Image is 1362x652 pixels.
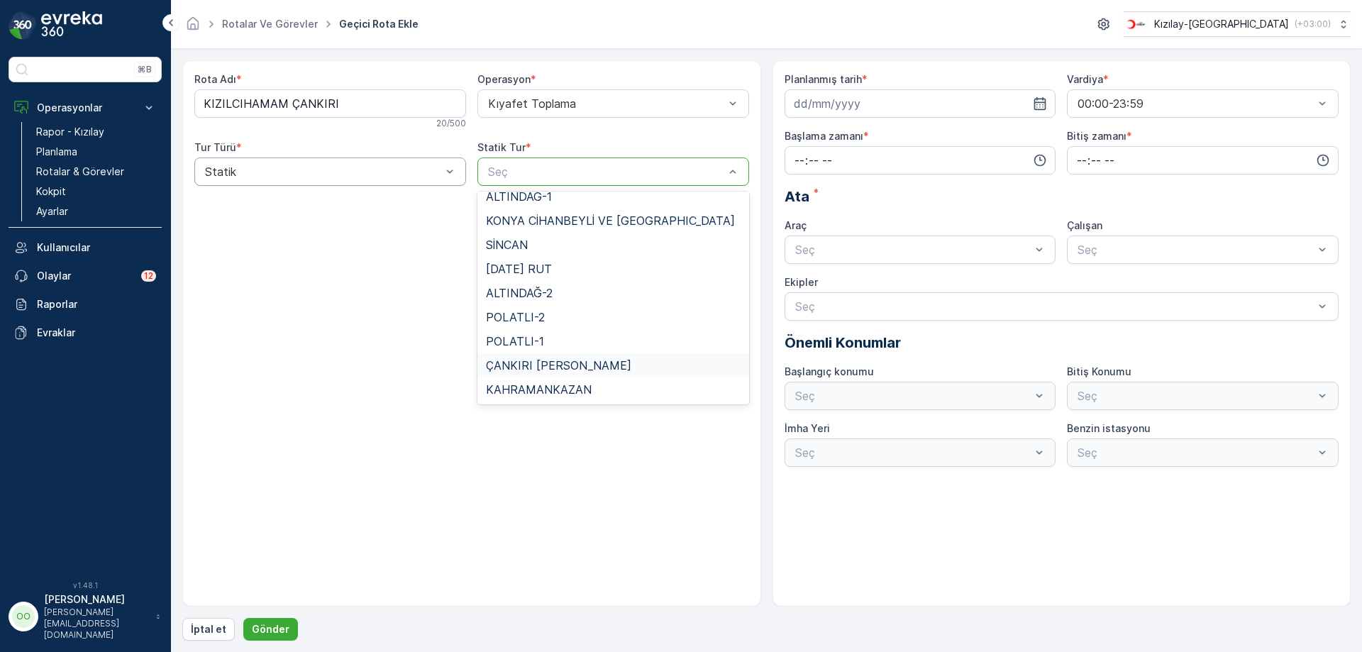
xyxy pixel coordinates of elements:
[185,21,201,33] a: Ana Sayfa
[1154,17,1289,31] p: Kızılay-[GEOGRAPHIC_DATA]
[44,607,149,641] p: [PERSON_NAME][EMAIL_ADDRESS][DOMAIN_NAME]
[44,592,149,607] p: [PERSON_NAME]
[785,365,874,377] label: Başlangıç konumu
[486,214,735,227] span: KONYA CİHANBEYLİ VE [GEOGRAPHIC_DATA]
[785,422,830,434] label: İmha Yeri
[9,11,37,40] img: logo
[9,233,162,262] a: Kullanıcılar
[31,201,162,221] a: Ayarlar
[36,184,66,199] p: Kokpit
[31,142,162,162] a: Planlama
[37,326,156,340] p: Evraklar
[1078,241,1314,258] p: Seç
[194,141,236,153] label: Tur Türü
[182,618,235,641] button: İptal et
[252,622,289,636] p: Gönder
[486,359,631,372] span: ÇANKIRI [PERSON_NAME]
[12,605,35,628] div: OO
[785,186,809,207] span: Ata
[144,270,153,282] p: 12
[31,182,162,201] a: Kokpit
[486,238,528,251] span: SİNCAN
[41,11,102,40] img: logo_dark-DEwI_e13.png
[1067,422,1151,434] label: Benzin istasyonu
[785,219,807,231] label: Araç
[795,298,1314,315] p: Seç
[477,141,526,153] label: Statik Tur
[486,335,544,348] span: POLATLI-1
[486,383,592,396] span: KAHRAMANKAZAN
[36,204,68,219] p: Ayarlar
[436,118,466,129] p: 20 / 500
[194,73,236,85] label: Rota Adı
[1067,130,1126,142] label: Bitiş zamanı
[1124,16,1148,32] img: k%C4%B1z%C4%B1lay.png
[795,241,1031,258] p: Seç
[37,297,156,311] p: Raporlar
[477,73,531,85] label: Operasyon
[9,592,162,641] button: OO[PERSON_NAME][PERSON_NAME][EMAIL_ADDRESS][DOMAIN_NAME]
[36,145,77,159] p: Planlama
[488,163,724,180] p: Seç
[785,130,863,142] label: Başlama zamanı
[336,17,421,31] span: Geçici Rota Ekle
[486,263,552,275] span: [DATE] RUT
[9,290,162,319] a: Raporlar
[37,241,156,255] p: Kullanıcılar
[1067,365,1131,377] label: Bitiş Konumu
[785,276,818,288] label: Ekipler
[785,89,1056,118] input: dd/mm/yyyy
[138,64,152,75] p: ⌘B
[36,125,104,139] p: Rapor - Kızılay
[9,94,162,122] button: Operasyonlar
[9,581,162,590] span: v 1.48.1
[31,122,162,142] a: Rapor - Kızılay
[785,332,1339,353] p: Önemli Konumlar
[1067,219,1102,231] label: Çalışan
[486,311,545,324] span: POLATLI-2
[9,319,162,347] a: Evraklar
[1295,18,1331,30] p: ( +03:00 )
[37,101,133,115] p: Operasyonlar
[31,162,162,182] a: Rotalar & Görevler
[486,190,552,203] span: ALTINDAĞ-1
[191,622,226,636] p: İptal et
[486,287,553,299] span: ALTINDAĞ-2
[243,618,298,641] button: Gönder
[1067,73,1103,85] label: Vardiya
[1124,11,1351,37] button: Kızılay-[GEOGRAPHIC_DATA](+03:00)
[36,165,124,179] p: Rotalar & Görevler
[37,269,133,283] p: Olaylar
[785,73,862,85] label: Planlanmış tarih
[222,18,318,30] a: Rotalar ve Görevler
[9,262,162,290] a: Olaylar12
